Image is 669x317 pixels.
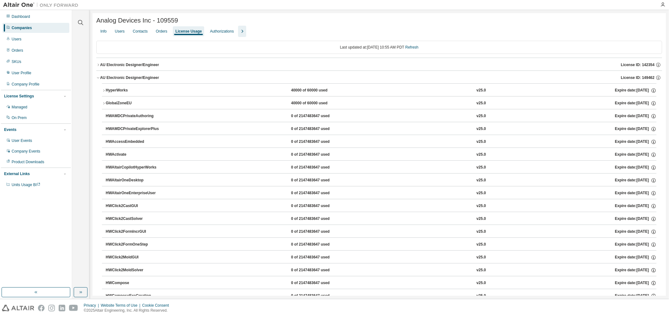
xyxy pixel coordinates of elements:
[476,280,486,286] div: v25.0
[12,149,40,154] div: Company Events
[100,75,159,80] div: AU Electronic Designer/Engineer
[12,183,40,187] span: Units Usage BI
[106,216,162,222] div: HWClick2CastSolver
[615,229,656,235] div: Expire date: [DATE]
[210,29,234,34] div: Authorizations
[96,17,178,24] span: Analog Devices Inc - 109559
[106,255,162,260] div: HWClick2MoldGUI
[476,178,486,183] div: v25.0
[4,94,34,99] div: License Settings
[615,113,656,119] div: Expire date: [DATE]
[615,165,656,170] div: Expire date: [DATE]
[69,305,78,311] img: youtube.svg
[106,109,656,123] button: HWAMDCPrivateAuthoring0 of 2147483647 usedv25.0Expire date:[DATE]
[405,45,418,49] a: Refresh
[291,280,348,286] div: 0 of 2147483647 used
[476,216,486,222] div: v25.0
[106,88,162,93] div: HyperWorks
[615,126,656,132] div: Expire date: [DATE]
[476,152,486,158] div: v25.0
[615,88,656,93] div: Expire date: [DATE]
[621,62,655,67] span: License ID: 142354
[106,101,162,106] div: GlobalZoneEU
[101,303,142,308] div: Website Terms of Use
[106,276,656,290] button: HWCompose0 of 2147483647 usedv25.0Expire date:[DATE]
[106,122,656,136] button: HWAMDCPrivateExplorerPlus0 of 2147483647 usedv25.0Expire date:[DATE]
[106,135,656,149] button: HWAccessEmbedded0 of 2147483647 usedv25.0Expire date:[DATE]
[12,70,31,75] div: User Profile
[102,96,656,110] button: GlobalZoneEU40000 of 60000 usedv25.0Expire date:[DATE]
[106,212,656,226] button: HWClick2CastSolver0 of 2147483647 usedv25.0Expire date:[DATE]
[476,88,486,93] div: v25.0
[12,14,30,19] div: Dashboard
[106,178,162,183] div: HWAltairOneDesktop
[615,293,656,299] div: Expire date: [DATE]
[615,190,656,196] div: Expire date: [DATE]
[291,293,348,299] div: 0 of 2147483647 used
[291,255,348,260] div: 0 of 2147483647 used
[133,29,147,34] div: Contacts
[291,229,348,235] div: 0 of 2147483647 used
[106,229,162,235] div: HWClick2FormIncrGUI
[621,75,655,80] span: License ID: 149462
[476,113,486,119] div: v25.0
[615,139,656,145] div: Expire date: [DATE]
[106,174,656,187] button: HWAltairOneDesktop0 of 2147483647 usedv25.0Expire date:[DATE]
[615,280,656,286] div: Expire date: [DATE]
[102,84,656,97] button: HyperWorks40000 of 60000 usedv25.0Expire date:[DATE]
[291,190,348,196] div: 0 of 2147483647 used
[12,59,21,64] div: SKUs
[291,268,348,273] div: 0 of 2147483647 used
[12,25,32,30] div: Companies
[106,203,162,209] div: HWClick2CastGUI
[106,293,162,299] div: HWComposeExeCreation
[291,178,348,183] div: 0 of 2147483647 used
[156,29,167,34] div: Orders
[615,216,656,222] div: Expire date: [DATE]
[476,101,486,106] div: v25.0
[12,115,27,120] div: On Prem
[96,58,662,72] button: AU Electronic Designer/EngineerLicense ID: 142354
[142,303,173,308] div: Cookie Consent
[2,305,34,311] img: altair_logo.svg
[12,48,23,53] div: Orders
[96,71,662,85] button: AU Electronic Designer/EngineerLicense ID: 149462
[106,186,656,200] button: HWAltairOneEnterpriseUser0 of 2147483647 usedv25.0Expire date:[DATE]
[291,242,348,247] div: 0 of 2147483647 used
[106,268,162,273] div: HWClick2MoldSolver
[291,152,348,158] div: 0 of 2147483647 used
[106,251,656,264] button: HWClick2MoldGUI0 of 2147483647 usedv25.0Expire date:[DATE]
[4,171,30,176] div: External Links
[291,203,348,209] div: 0 of 2147483647 used
[115,29,125,34] div: Users
[100,29,107,34] div: Info
[615,101,656,106] div: Expire date: [DATE]
[291,113,348,119] div: 0 of 2147483647 used
[106,152,162,158] div: HWActivate
[476,255,486,260] div: v25.0
[615,203,656,209] div: Expire date: [DATE]
[84,308,173,313] p: © 2025 Altair Engineering, Inc. All Rights Reserved.
[106,289,656,303] button: HWComposeExeCreation0 of 2147483647 usedv25.0Expire date:[DATE]
[12,105,27,110] div: Managed
[476,139,486,145] div: v25.0
[291,126,348,132] div: 0 of 2147483647 used
[106,113,162,119] div: HWAMDCPrivateAuthoring
[106,165,162,170] div: HWAltairCopilotHyperWorks
[48,305,55,311] img: instagram.svg
[106,161,656,174] button: HWAltairCopilotHyperWorks0 of 2147483647 usedv25.0Expire date:[DATE]
[291,139,348,145] div: 0 of 2147483647 used
[615,255,656,260] div: Expire date: [DATE]
[106,238,656,252] button: HWClick2FormOneStep0 of 2147483647 usedv25.0Expire date:[DATE]
[476,126,486,132] div: v25.0
[106,199,656,213] button: HWClick2CastGUI0 of 2147483647 usedv25.0Expire date:[DATE]
[615,268,656,273] div: Expire date: [DATE]
[615,242,656,247] div: Expire date: [DATE]
[476,203,486,209] div: v25.0
[476,242,486,247] div: v25.0
[106,148,656,162] button: HWActivate0 of 2147483647 usedv25.0Expire date:[DATE]
[3,2,82,8] img: Altair One
[615,152,656,158] div: Expire date: [DATE]
[615,178,656,183] div: Expire date: [DATE]
[106,126,162,132] div: HWAMDCPrivateExplorerPlus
